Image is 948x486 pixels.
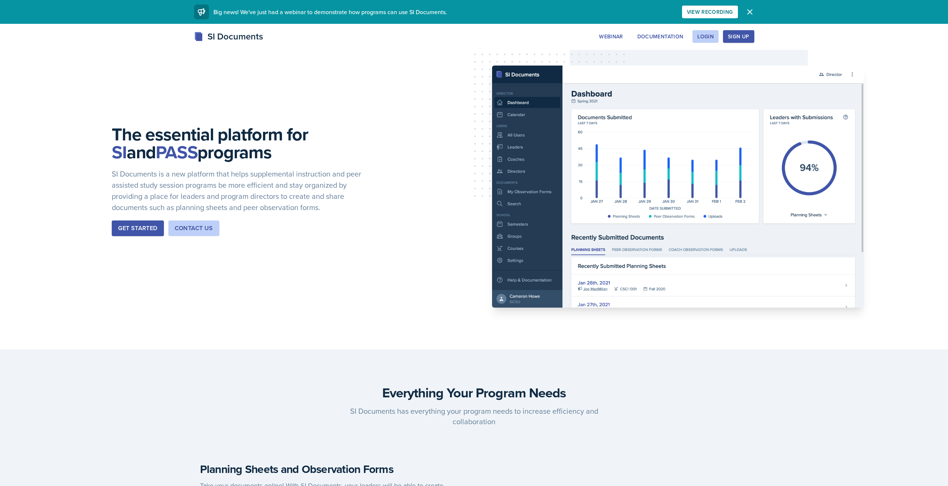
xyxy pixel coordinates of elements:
[200,463,468,476] h4: Planning Sheets and Observation Forms
[637,34,684,39] div: Documentation
[687,9,733,15] div: View Recording
[599,34,623,39] div: Webinar
[723,30,754,43] button: Sign Up
[331,406,617,427] p: SI Documents has everything your program needs to increase efficiency and collaboration
[692,30,719,43] button: Login
[632,30,688,43] button: Documentation
[118,224,157,233] div: Get Started
[697,34,714,39] div: Login
[112,220,164,236] button: Get Started
[168,220,219,236] button: Contact Us
[200,385,748,400] h3: Everything Your Program Needs
[682,6,738,18] button: View Recording
[594,30,628,43] button: Webinar
[194,30,263,43] div: SI Documents
[728,34,749,39] div: Sign Up
[213,8,447,16] span: Big news! We've just had a webinar to demonstrate how programs can use SI Documents.
[175,224,213,233] div: Contact Us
